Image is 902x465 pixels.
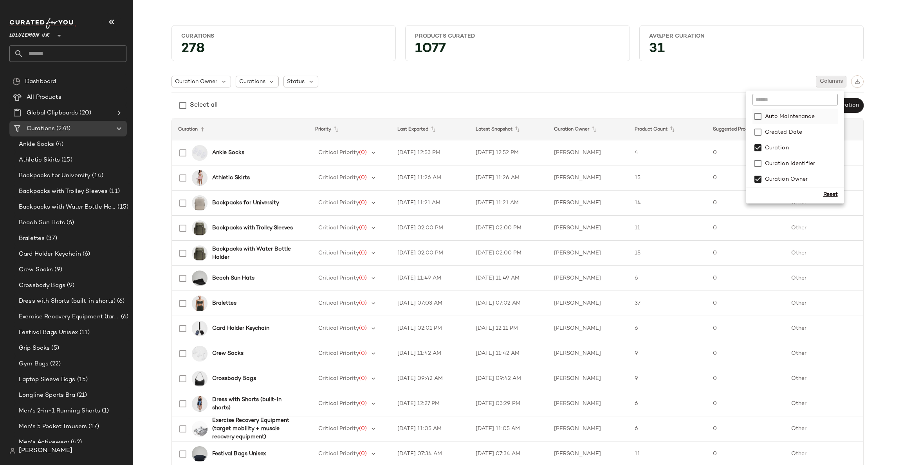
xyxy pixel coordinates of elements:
[19,140,54,149] span: Ankle Socks
[239,78,265,86] span: Curations
[212,324,269,332] b: Card Holder Keychain
[318,351,359,356] span: Critical Priority
[90,171,103,180] span: (14)
[192,296,207,311] img: LW2EI6S_049106_1
[785,341,863,366] td: Other
[763,124,803,140] label: Created Date
[707,391,785,416] td: 0
[548,191,628,216] td: [PERSON_NAME]
[548,366,628,391] td: [PERSON_NAME]
[819,78,843,85] span: Columns
[391,316,469,341] td: [DATE] 02:01 PM
[9,448,16,454] img: svg%3e
[763,140,789,156] label: Curation
[707,366,785,391] td: 0
[19,265,53,274] span: Crew Socks
[785,266,863,291] td: Other
[548,241,628,266] td: [PERSON_NAME]
[763,156,815,171] label: Curation Identifier
[19,360,49,369] span: Gym Bags
[469,140,548,165] td: [DATE] 12:52 PM
[19,234,45,243] span: Bralettes
[76,375,88,384] span: (15)
[548,341,628,366] td: [PERSON_NAME]
[27,93,61,102] span: All Products
[108,187,120,196] span: (11)
[19,203,116,212] span: Backpacks with Water Bottle Holder
[212,396,299,412] b: Dress with Shorts (built-in shorts)
[707,316,785,341] td: 0
[27,124,55,133] span: Curations
[469,216,548,241] td: [DATE] 02:00 PM
[192,446,207,462] img: LU9BG1S_031382_1
[548,118,628,140] th: Curation Owner
[359,175,367,181] span: (0)
[391,140,469,165] td: [DATE] 12:53 PM
[707,191,785,216] td: 0
[763,109,815,124] label: Auto Maintenance
[548,216,628,241] td: [PERSON_NAME]
[469,266,548,291] td: [DATE] 11:49 AM
[212,299,236,307] b: Bralettes
[192,220,207,236] img: LU9AS8S_069345_1
[359,325,367,331] span: (0)
[27,109,78,118] span: Global Clipboards
[415,33,620,40] div: Products Curated
[19,297,115,306] span: Dress with Shorts (built-in shorts)
[175,78,217,86] span: Curation Owner
[318,250,359,256] span: Critical Priority
[469,391,548,416] td: [DATE] 03:29 PM
[212,224,293,232] b: Backpacks with Trolley Sleeves
[172,118,309,140] th: Curation
[548,140,628,165] td: [PERSON_NAME]
[318,275,359,281] span: Critical Priority
[391,191,469,216] td: [DATE] 11:21 AM
[192,421,207,437] img: LU9AG2S_033234_1
[55,124,70,133] span: (278)
[628,366,707,391] td: 9
[50,344,59,353] span: (5)
[309,118,391,140] th: Priority
[707,118,785,140] th: Suggested Products
[19,218,65,227] span: Beach Sun Hats
[60,156,72,165] span: (15)
[469,366,548,391] td: [DATE] 09:42 AM
[81,250,90,259] span: (6)
[19,391,75,400] span: Longline Sports Bra
[359,451,367,457] span: (0)
[391,391,469,416] td: [DATE] 12:27 PM
[628,216,707,241] td: 11
[45,234,57,243] span: (37)
[469,118,548,140] th: Latest Snapshot
[409,43,626,58] div: 1077
[359,200,367,206] span: (0)
[192,195,207,211] img: LU9CLES_070108_1
[785,241,863,266] td: Other
[763,171,808,187] label: Curation Owner
[19,446,72,456] span: [PERSON_NAME]
[707,241,785,266] td: 0
[212,245,299,262] b: Backpacks with Water Bottle Holder
[359,401,367,407] span: (0)
[212,274,254,282] b: Beach Sun Hats
[25,77,56,86] span: Dashboard
[65,281,74,290] span: (9)
[19,250,81,259] span: Card Holder Keychain
[318,325,359,331] span: Critical Priority
[785,391,863,416] td: Other
[391,416,469,441] td: [DATE] 11:05 AM
[707,165,785,191] td: 0
[9,27,50,41] span: Lululemon UK
[75,391,87,400] span: (21)
[469,165,548,191] td: [DATE] 11:26 AM
[469,316,548,341] td: [DATE] 12:11 PM
[19,407,100,416] span: Men's 2-in-1 Running Shorts
[548,291,628,316] td: [PERSON_NAME]
[318,376,359,381] span: Critical Priority
[9,18,76,29] img: cfy_white_logo.C9jOOHJF.svg
[192,245,207,261] img: LU9AS8S_069345_1
[548,316,628,341] td: [PERSON_NAME]
[391,165,469,191] td: [DATE] 11:26 AM
[181,33,386,40] div: Curations
[318,451,359,457] span: Critical Priority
